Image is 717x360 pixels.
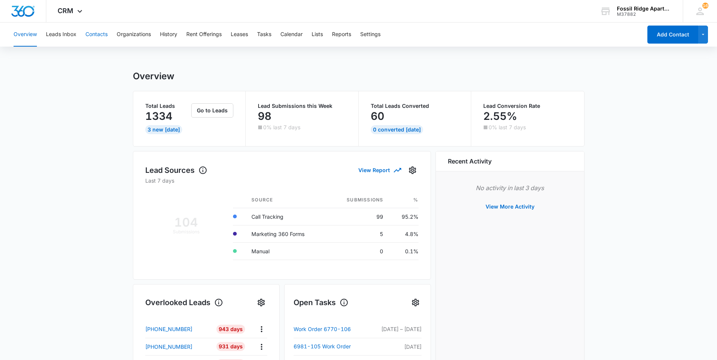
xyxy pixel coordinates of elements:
td: 99 [328,208,389,225]
button: View More Activity [478,198,542,216]
div: account name [617,6,672,12]
a: [PHONE_NUMBER] [145,325,211,333]
p: [DATE] [381,343,422,351]
div: 0 Converted [DATE] [371,125,423,134]
p: 0% last 7 days [489,125,526,130]
td: 0.1% [389,242,418,260]
p: 0% last 7 days [263,125,300,130]
th: % [389,192,418,208]
span: 16 [702,3,708,9]
button: Leases [231,23,248,47]
a: Go to Leads [191,107,233,113]
button: Settings [409,296,422,309]
h1: Overlooked Leads [145,297,223,308]
button: Rent Offerings [186,23,222,47]
p: [DATE] – [DATE] [381,325,422,333]
p: Total Leads Converted [371,103,459,109]
p: No activity in last 3 days [448,183,572,192]
button: Calendar [280,23,303,47]
a: [PHONE_NUMBER] [145,343,211,351]
p: [PHONE_NUMBER] [145,343,192,351]
td: 0 [328,242,389,260]
button: Settings [360,23,381,47]
th: Source [245,192,328,208]
div: 3 New [DATE] [145,125,182,134]
button: Actions [256,323,267,335]
div: account id [617,12,672,17]
p: Lead Submissions this Week [258,103,346,109]
div: notifications count [702,3,708,9]
h1: Overview [133,71,174,82]
button: History [160,23,177,47]
td: Marketing 360 Forms [245,225,328,242]
p: 2.55% [483,110,517,122]
td: Call Tracking [245,208,328,225]
a: 6981-105 Work Order [294,342,359,351]
h1: Open Tasks [294,297,349,308]
p: Last 7 days [145,177,419,185]
h6: Recent Activity [448,157,492,166]
th: Submissions [328,192,389,208]
div: 943 Days [216,325,245,334]
td: Manual [245,242,328,260]
span: CRM [58,7,73,15]
button: Contacts [85,23,108,47]
p: 1334 [145,110,172,122]
button: Tasks [257,23,271,47]
button: Settings [406,164,419,176]
button: Lists [312,23,323,47]
a: Work Order 6770-106 [294,325,359,334]
button: Organizations [117,23,151,47]
button: Go to Leads [191,103,233,118]
td: 95.2% [389,208,418,225]
button: Settings [255,296,267,309]
p: 98 [258,110,271,122]
div: 931 Days [216,342,245,351]
button: Leads Inbox [46,23,76,47]
button: Overview [14,23,37,47]
button: Actions [256,341,267,352]
p: Total Leads [145,103,190,109]
p: Lead Conversion Rate [483,103,572,109]
button: Reports [332,23,351,47]
button: Add Contact [647,26,698,44]
p: 60 [371,110,384,122]
h1: Lead Sources [145,165,207,176]
td: 5 [328,225,389,242]
td: 4.8% [389,225,418,242]
p: [PHONE_NUMBER] [145,325,192,333]
button: View Report [358,163,400,177]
